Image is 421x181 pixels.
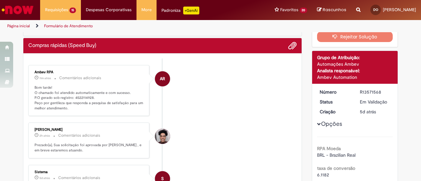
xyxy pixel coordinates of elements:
[1,3,35,16] img: ServiceNow
[35,128,144,132] div: [PERSON_NAME]
[155,71,170,86] div: Ambev RPA
[373,8,378,12] span: DO
[86,7,132,13] span: Despesas Corporativas
[360,89,390,95] div: R13571568
[69,8,76,13] span: 15
[360,109,376,115] time: 26/09/2025 16:23:36
[160,71,165,87] span: AR
[317,32,393,42] button: Rejeitar Solução
[317,152,356,158] span: BRL - Brazilian Real
[44,23,93,29] a: Formulário de Atendimento
[317,146,341,151] b: RPA Moeda
[317,7,346,13] a: Rascunhos
[58,175,100,181] small: Comentários adicionais
[39,176,50,180] span: 5d atrás
[35,170,144,174] div: Sistema
[161,7,199,14] div: Padroniza
[360,108,390,115] div: 26/09/2025 16:23:36
[383,7,416,12] span: [PERSON_NAME]
[317,172,329,178] span: 6.1182
[45,7,68,13] span: Requisições
[155,129,170,144] div: Gabriel Romao De Oliveira
[39,76,51,80] time: 01/10/2025 15:32:24
[39,134,50,138] span: 2h atrás
[288,41,297,50] button: Adicionar anexos
[280,7,298,13] span: Favoritos
[58,133,100,138] small: Comentários adicionais
[35,143,144,153] p: Prezado(a), Sua solicitação foi aprovada por [PERSON_NAME] , e em breve estaremos atuando.
[317,165,355,171] b: taxa de conversão
[59,75,101,81] small: Comentários adicionais
[315,108,355,115] dt: Criação
[317,74,393,80] div: Ambev Automation
[183,7,199,14] p: +GenAi
[317,54,393,61] div: Grupo de Atribuição:
[39,76,51,80] span: 11m atrás
[5,20,276,32] ul: Trilhas de página
[7,23,30,29] a: Página inicial
[35,85,144,111] p: Bom tarde! O chamado foi atendido automaticamente e com sucesso. P.O gerado sob registro: 4522114...
[39,176,50,180] time: 26/09/2025 16:23:50
[39,134,50,138] time: 01/10/2025 13:47:48
[300,8,307,13] span: 20
[141,7,152,13] span: More
[315,99,355,105] dt: Status
[317,61,393,67] div: Automações Ambev
[360,99,390,105] div: Em Validação
[28,43,96,49] h2: Compras rápidas (Speed Buy) Histórico de tíquete
[317,67,393,74] div: Analista responsável:
[35,70,144,74] div: Ambev RPA
[360,109,376,115] span: 5d atrás
[323,7,346,13] span: Rascunhos
[315,89,355,95] dt: Número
